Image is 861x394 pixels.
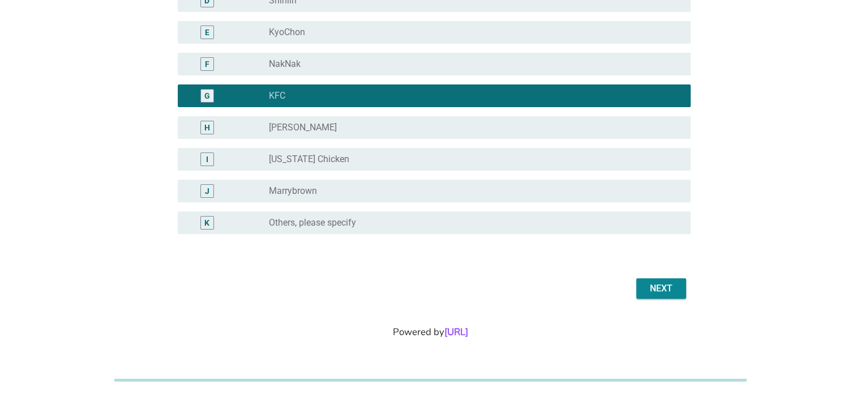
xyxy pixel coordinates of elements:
button: Next [636,278,686,299]
div: Next [645,282,677,295]
div: G [204,90,210,101]
div: K [204,217,209,228]
label: Marrybrown [269,185,317,197]
div: E [205,26,209,38]
label: Others, please specify [269,217,356,228]
div: H [204,121,210,133]
label: [PERSON_NAME] [269,122,337,133]
label: KyoChon [269,27,305,38]
div: F [205,58,209,70]
label: KFC [269,90,285,101]
div: Powered by [14,325,847,339]
label: [US_STATE] Chicken [269,154,349,165]
a: [URL] [444,325,468,338]
div: J [205,185,209,197]
label: NakNak [269,58,301,70]
div: I [206,153,208,165]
